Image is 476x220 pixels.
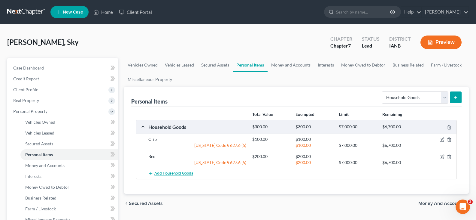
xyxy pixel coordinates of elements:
div: $7,000.00 [336,124,379,130]
span: Client Profile [13,87,38,92]
span: Secured Assets [25,141,53,146]
span: 7 [348,43,351,48]
a: Secured Assets [198,58,233,72]
div: $100.00 [293,142,336,148]
span: Money and Accounts [418,201,464,206]
a: Vehicles Owned [124,58,161,72]
strong: Exempted [296,112,314,117]
div: IANB [389,42,411,49]
input: Search by name... [336,6,391,17]
a: Farm / Livestock [427,58,465,72]
div: $300.00 [293,124,336,130]
span: Secured Assets [129,201,163,206]
div: District [389,36,411,42]
a: Vehicles Leased [20,128,118,138]
a: Client Portal [116,7,155,17]
div: $100.00 [293,136,336,142]
span: Add Household Goods [154,171,193,176]
a: Interests [314,58,338,72]
a: Secured Assets [20,138,118,149]
span: 2 [468,200,473,204]
a: Money and Accounts [20,160,118,171]
a: Money Owed to Debtor [20,182,118,193]
a: Credit Report [8,73,118,84]
span: [PERSON_NAME], Sky [7,38,79,46]
span: New Case [63,10,83,14]
a: Vehicles Owned [20,117,118,128]
a: Personal Items [233,58,268,72]
a: Money and Accounts [268,58,314,72]
i: chevron_left [124,201,129,206]
div: [US_STATE] Code § 627.6 (5) [145,160,249,166]
div: $6,700.00 [379,160,423,166]
a: Business Related [389,58,427,72]
span: Credit Report [13,76,39,81]
button: chevron_left Secured Assets [124,201,163,206]
div: $200.00 [249,153,293,160]
span: Real Property [13,98,39,103]
span: Vehicles Leased [25,130,54,135]
div: [US_STATE] Code § 627.6 (5) [145,142,249,148]
strong: Limit [339,112,349,117]
a: Farm / Livestock [20,203,118,214]
div: $300.00 [249,124,293,130]
span: Personal Property [13,109,47,114]
div: Chapter [330,36,352,42]
div: Household Goods [145,124,249,130]
a: [PERSON_NAME] [422,7,468,17]
iframe: Intercom live chat [456,200,470,214]
div: $200.00 [293,153,336,160]
div: Personal Items [131,98,168,105]
div: Lead [362,42,380,49]
a: Interests [20,171,118,182]
span: Money Owed to Debtor [25,184,69,190]
div: $7,000.00 [336,160,379,166]
div: $100.00 [249,136,293,142]
span: Case Dashboard [13,65,44,70]
strong: Remaining [382,112,402,117]
a: Home [90,7,116,17]
strong: Total Value [252,112,273,117]
div: $6,700.00 [379,142,423,148]
a: Case Dashboard [8,63,118,73]
a: Personal Items [20,149,118,160]
a: Business Related [20,193,118,203]
div: Status [362,36,380,42]
div: Bed [145,153,249,160]
a: Miscellaneous Property [124,72,176,87]
div: Crib [145,136,249,142]
span: Vehicles Owned [25,119,55,125]
span: Personal Items [25,152,53,157]
div: Chapter [330,42,352,49]
a: Help [401,7,421,17]
span: Business Related [25,195,56,200]
a: Vehicles Leased [161,58,198,72]
button: Money and Accounts chevron_right [418,201,469,206]
button: Add Household Goods [148,168,193,179]
div: $200.00 [293,160,336,166]
div: $7,000.00 [336,142,379,148]
button: Preview [420,36,462,49]
span: Farm / Livestock [25,206,56,211]
span: Money and Accounts [25,163,65,168]
div: $6,700.00 [379,124,423,130]
span: Interests [25,174,41,179]
a: Money Owed to Debtor [338,58,389,72]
